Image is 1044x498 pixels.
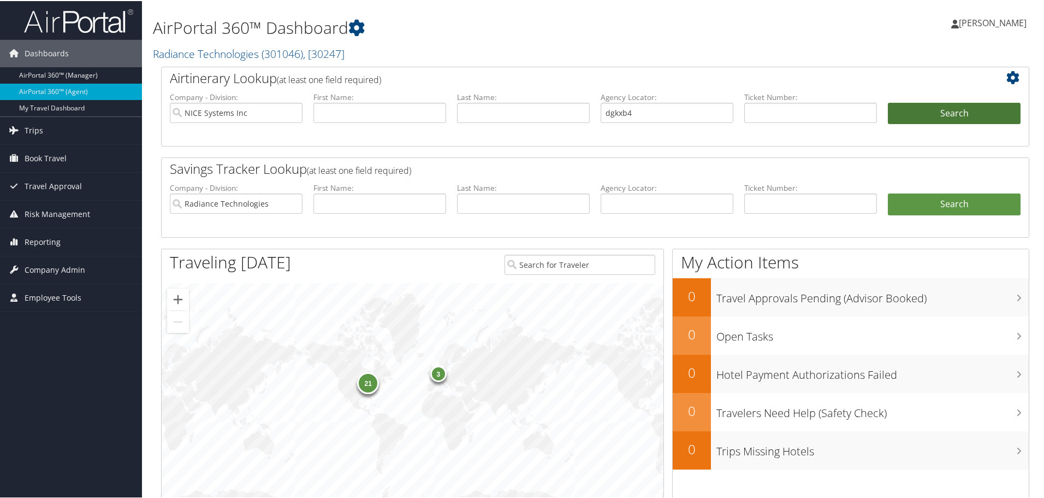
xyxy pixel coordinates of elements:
[716,399,1029,420] h3: Travelers Need Help (Safety Check)
[673,354,1029,392] a: 0Hotel Payment Authorizations Failed
[25,116,43,143] span: Trips
[24,7,133,33] img: airportal-logo.png
[959,16,1027,28] span: [PERSON_NAME]
[716,361,1029,382] h3: Hotel Payment Authorizations Failed
[167,310,189,332] button: Zoom out
[167,288,189,309] button: Zoom in
[716,437,1029,458] h3: Trips Missing Hotels
[25,227,61,255] span: Reporting
[303,45,345,60] span: , [ 30247 ]
[744,91,877,102] label: Ticket Number:
[25,172,82,199] span: Travel Approval
[153,45,345,60] a: Radiance Technologies
[262,45,303,60] span: ( 301046 )
[888,192,1021,214] a: Search
[153,15,743,38] h1: AirPortal 360™ Dashboard
[744,181,877,192] label: Ticket Number:
[716,284,1029,305] h3: Travel Approvals Pending (Advisor Booked)
[505,254,655,274] input: Search for Traveler
[673,439,711,458] h2: 0
[357,371,379,393] div: 21
[25,144,67,171] span: Book Travel
[601,91,733,102] label: Agency Locator:
[673,277,1029,315] a: 0Travel Approvals Pending (Advisor Booked)
[313,91,446,102] label: First Name:
[673,324,711,343] h2: 0
[673,392,1029,430] a: 0Travelers Need Help (Safety Check)
[457,181,590,192] label: Last Name:
[277,73,381,85] span: (at least one field required)
[25,200,90,227] span: Risk Management
[25,255,85,283] span: Company Admin
[170,192,302,213] input: search accounts
[307,163,411,175] span: (at least one field required)
[170,68,948,86] h2: Airtinerary Lookup
[170,91,302,102] label: Company - Division:
[313,181,446,192] label: First Name:
[888,102,1021,124] button: Search
[716,323,1029,343] h3: Open Tasks
[170,250,291,273] h1: Traveling [DATE]
[673,362,711,381] h2: 0
[673,430,1029,468] a: 0Trips Missing Hotels
[673,315,1029,354] a: 0Open Tasks
[673,250,1029,273] h1: My Action Items
[430,365,446,381] div: 3
[457,91,590,102] label: Last Name:
[951,5,1037,38] a: [PERSON_NAME]
[673,286,711,304] h2: 0
[673,401,711,419] h2: 0
[25,283,81,310] span: Employee Tools
[170,159,948,177] h2: Savings Tracker Lookup
[601,181,733,192] label: Agency Locator:
[170,181,302,192] label: Company - Division:
[25,39,69,66] span: Dashboards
